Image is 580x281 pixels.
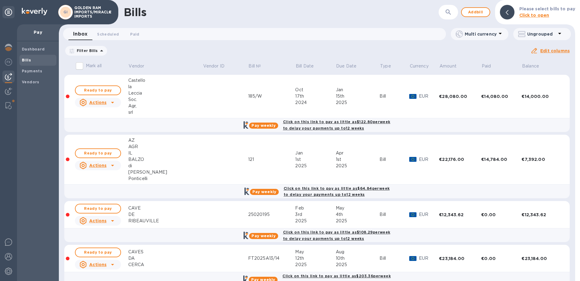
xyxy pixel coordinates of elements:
div: [PERSON_NAME] [128,169,203,175]
div: CAVES [128,249,203,255]
p: EUR [419,211,439,218]
p: Pay [22,29,54,35]
div: RIBEAUVILLE [128,218,203,224]
div: la [128,84,203,90]
b: Pay weekly [251,234,275,238]
p: Vendor [129,63,144,69]
div: 2025 [295,262,336,268]
div: Feb [295,205,336,211]
div: €14,000.00 [521,93,562,99]
button: Ready to pay [75,148,121,158]
div: BALZO [128,156,203,163]
div: CERCA [128,262,203,268]
u: Edit columns [540,48,570,53]
div: €14,784.00 [481,156,521,162]
div: €12,343.62 [439,212,481,218]
div: Bill [379,93,409,99]
p: Multi currency [465,31,497,37]
p: EUR [419,255,439,262]
div: Apr [336,150,380,156]
img: Logo [22,8,47,15]
p: Ungrouped [527,31,556,37]
div: DA [128,255,203,262]
div: €0.00 [481,255,521,262]
p: EUR [419,156,439,163]
span: Due Date [336,63,364,69]
p: Currency [410,63,429,69]
p: Bill Date [296,63,314,69]
div: Jan [295,150,336,156]
div: Soc. [128,96,203,103]
span: Ready to pay [80,249,116,256]
span: Amount [440,63,464,69]
button: Ready to pay [75,248,121,257]
div: €23,184.00 [439,255,481,262]
span: Vendor ID [203,63,232,69]
img: Foreign exchange [5,58,12,66]
div: AGR [128,144,203,150]
span: Ready to pay [80,205,116,212]
div: Bill [379,156,409,163]
div: CAVE [128,205,203,211]
u: Actions [89,218,106,223]
div: Bill [379,255,409,262]
div: Leccia [128,90,203,96]
span: Bill № [248,63,269,69]
u: Actions [89,100,106,105]
b: Please select bills to pay [519,6,575,11]
div: 4th [336,211,380,218]
b: Click on this link to pay as little as $108.29 per week to delay your payments up to 12 weeks [283,230,390,241]
button: Ready to pay [75,85,121,95]
div: €12,343.62 [521,212,562,218]
p: GOLDEN RAM IMPORTS/MIRACLE IMPORTS [74,6,105,19]
span: Paid [482,63,499,69]
div: Castello [128,77,203,84]
b: Dashboard [22,47,45,51]
b: Bills [22,58,31,62]
p: Due Date [336,63,356,69]
span: Paid [130,31,139,37]
p: Mark all [86,63,102,69]
div: 121 [248,156,295,163]
div: 2025 [336,262,380,268]
div: AZ [128,137,203,144]
b: Click to open [519,13,549,18]
b: GI [63,10,68,14]
div: 2024 [295,99,336,106]
div: di [128,163,203,169]
span: Scheduled [97,31,119,37]
span: Inbox [73,30,87,38]
div: €7,392.00 [521,156,562,162]
div: 2025 [336,99,380,106]
div: srl [128,109,203,116]
p: EUR [419,93,439,99]
div: 10th [336,255,380,262]
p: Vendor ID [203,63,224,69]
span: Ready to pay [80,150,116,157]
span: Balance [522,63,547,69]
b: Payments [22,69,42,73]
div: DE [128,211,203,218]
span: Bill Date [296,63,322,69]
div: Aug [336,249,380,255]
p: Amount [440,63,457,69]
div: May [336,205,380,211]
p: Filter Bills [74,48,98,53]
b: Click on this link to pay as little as $64.84 per week to delay your payments up to 12 weeks [284,186,389,197]
div: 15th [336,93,380,99]
div: €0.00 [481,212,521,218]
div: 25020195 [248,211,295,218]
div: Agr, [128,103,203,109]
b: Vendors [22,80,39,84]
u: Actions [89,163,106,168]
div: €23,184.00 [521,255,562,262]
div: 1st [336,156,380,163]
div: €14,080.00 [481,93,521,99]
h1: Bills [124,6,146,19]
div: €28,080.00 [439,93,481,99]
div: Jan [336,87,380,93]
div: 185/W [248,93,295,99]
div: Bill [379,211,409,218]
div: 2025 [336,163,380,169]
span: Vendor [129,63,152,69]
